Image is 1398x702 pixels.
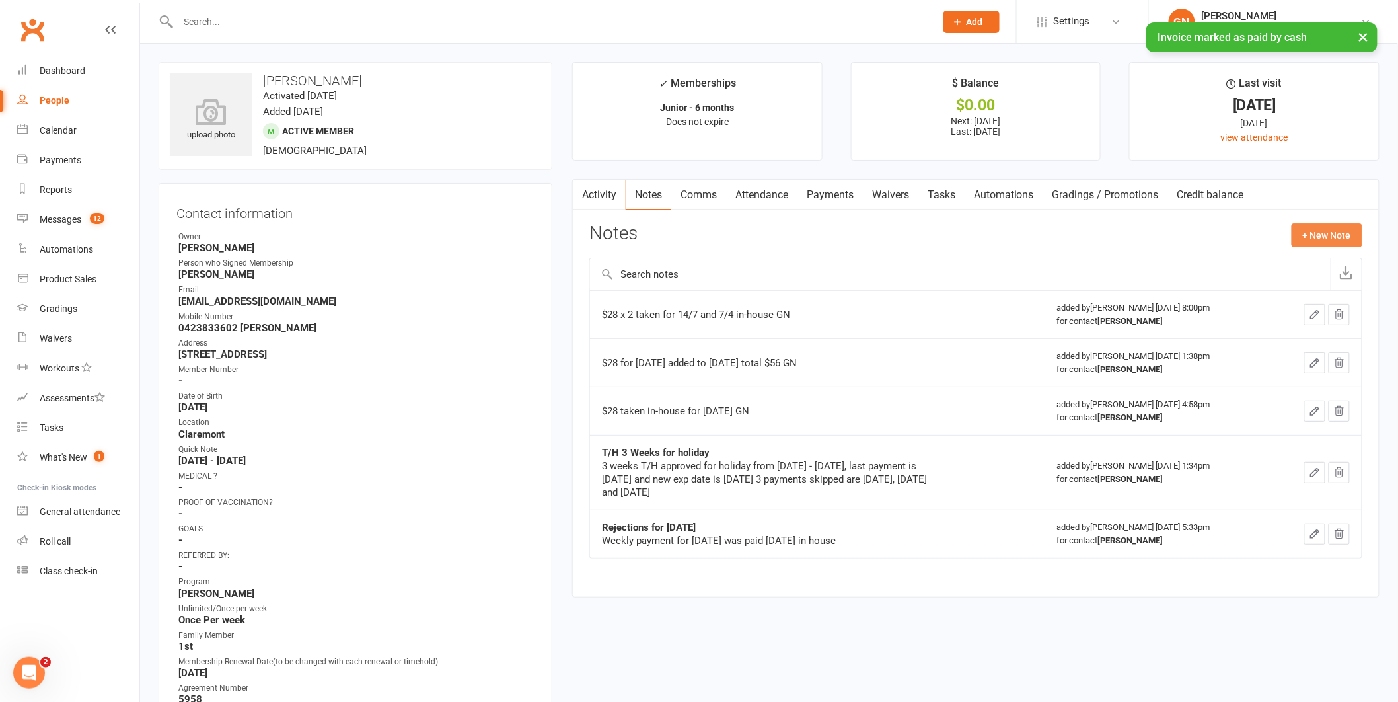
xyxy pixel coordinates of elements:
strong: [PERSON_NAME] [1098,364,1163,374]
div: Family Member [178,629,534,642]
button: + New Note [1292,223,1362,247]
div: PROOF OF VACCINATION? [178,496,534,509]
div: Reports [40,184,72,195]
a: Comms [671,180,726,210]
strong: Claremont [178,428,534,440]
span: 2 [40,657,51,668]
strong: [EMAIL_ADDRESS][DOMAIN_NAME] [178,295,534,307]
a: Gradings [17,294,139,324]
div: $ Balance [952,75,999,98]
div: GOALS [178,523,534,535]
strong: [PERSON_NAME] [1098,474,1163,484]
strong: [PERSON_NAME] [178,268,534,280]
div: Workouts [40,363,79,373]
div: Person who Signed Membership [178,257,534,270]
a: Tasks [17,413,139,443]
div: Address [178,337,534,350]
a: Tasks [918,180,965,210]
a: Waivers [17,324,139,354]
a: Calendar [17,116,139,145]
div: Unlimited/Once per week [178,603,534,615]
strong: [DATE] - [DATE] [178,455,534,467]
div: Assessments [40,393,105,403]
a: What's New1 [17,443,139,473]
a: Workouts [17,354,139,383]
strong: 1st [178,641,534,652]
div: Tasks [40,422,63,433]
div: for contact [1057,315,1261,328]
div: Class check-in [40,566,98,576]
a: Waivers [863,180,918,210]
div: Calendar [40,125,77,136]
a: Payments [17,145,139,175]
span: Add [967,17,983,27]
div: Gradings [40,303,77,314]
a: Credit balance [1168,180,1253,210]
button: × [1352,22,1376,51]
div: What's New [40,452,87,463]
div: Product Sales [40,274,96,284]
div: Waivers [40,333,72,344]
strong: [DATE] [178,401,534,413]
div: added by [PERSON_NAME] [DATE] 4:58pm [1057,398,1261,424]
div: People [40,95,69,106]
div: for contact [1057,363,1261,376]
span: 1 [94,451,104,462]
a: Dashboard [17,56,139,86]
div: Mobile Number [178,311,534,323]
strong: - [178,481,534,493]
div: $0.00 [864,98,1089,112]
div: Dashboard [40,65,85,76]
h3: [PERSON_NAME] [170,73,541,88]
div: for contact [1057,534,1261,547]
div: added by [PERSON_NAME] [DATE] 1:38pm [1057,350,1261,376]
strong: Once Per week [178,614,534,626]
div: Roll call [40,536,71,547]
strong: - [178,375,534,387]
div: Invoice marked as paid by cash [1146,22,1378,52]
h3: Notes [589,223,638,247]
div: upload photo [170,98,252,142]
a: Attendance [726,180,797,210]
h3: Contact information [176,201,534,221]
div: Last visit [1227,75,1282,98]
a: Assessments [17,383,139,413]
div: added by [PERSON_NAME] [DATE] 8:00pm [1057,301,1261,328]
iframe: Intercom live chat [13,657,45,689]
input: Search... [174,13,927,31]
div: Automations [40,244,93,254]
a: Reports [17,175,139,205]
div: for contact [1057,473,1261,486]
div: Messages [40,214,81,225]
div: ATI Martial Arts - [GEOGRAPHIC_DATA] [1202,22,1361,34]
strong: - [178,508,534,520]
div: MEDICAL ? [178,470,534,483]
p: Next: [DATE] Last: [DATE] [864,116,1089,137]
div: added by [PERSON_NAME] [DATE] 5:33pm [1057,521,1261,547]
div: Payments [40,155,81,165]
span: [DEMOGRAPHIC_DATA] [263,145,367,157]
strong: [PERSON_NAME] [1098,535,1163,545]
strong: T/H 3 Weeks for holiday [602,447,710,459]
strong: [PERSON_NAME] [1098,412,1163,422]
a: Payments [797,180,863,210]
strong: Rejections for [DATE] [602,522,696,533]
div: added by [PERSON_NAME] [DATE] 1:34pm [1057,459,1261,486]
div: $28 taken in-house for [DATE] GN [602,405,932,418]
a: Clubworx [16,13,49,46]
time: Added [DATE] [263,106,323,118]
i: ✓ [659,77,667,90]
div: Owner [178,231,534,243]
div: Member Number [178,364,534,376]
a: Product Sales [17,264,139,294]
div: Quick Note [178,444,534,456]
strong: [DATE] [178,667,534,679]
div: Program [178,576,534,588]
div: Email [178,284,534,296]
div: [DATE] [1142,98,1367,112]
div: GN [1169,9,1195,35]
a: Notes [626,180,671,210]
a: Automations [965,180,1043,210]
a: view attendance [1221,132,1288,143]
span: Does not expire [666,116,729,127]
